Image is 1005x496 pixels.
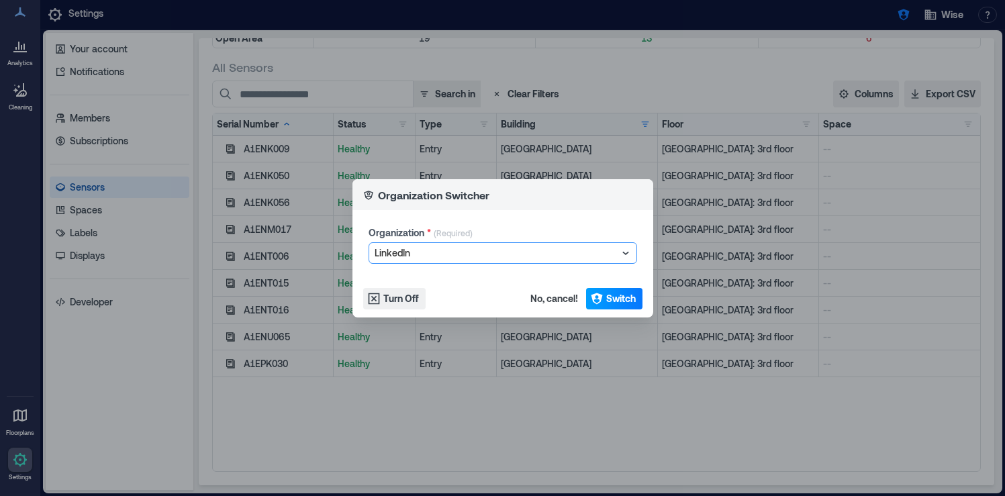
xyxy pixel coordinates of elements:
[530,292,578,305] span: No, cancel!
[586,288,642,309] button: Switch
[526,288,582,309] button: No, cancel!
[363,288,426,309] button: Turn Off
[378,187,489,203] p: Organization Switcher
[369,226,431,240] label: Organization
[606,292,636,305] span: Switch
[383,292,419,305] span: Turn Off
[434,228,473,242] p: (Required)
